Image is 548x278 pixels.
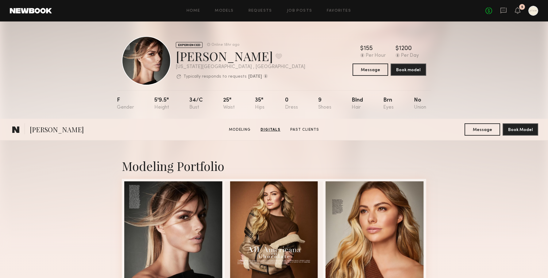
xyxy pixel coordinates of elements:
[503,127,538,132] a: Book Model
[414,98,426,110] div: No
[117,98,134,110] div: F
[352,98,363,110] div: Blnd
[399,46,412,52] div: 1200
[122,158,426,174] div: Modeling Portfolio
[183,75,247,79] p: Typically responds to requests
[521,6,523,9] div: 5
[401,53,419,59] div: Per Day
[258,127,283,133] a: Digitals
[249,9,272,13] a: Requests
[176,42,203,48] div: EXPERIENCED
[211,43,239,47] div: Online 18hr ago
[189,98,203,110] div: 34/c
[318,98,331,110] div: 9
[255,98,264,110] div: 35"
[226,127,253,133] a: Modeling
[364,46,373,52] div: 155
[396,46,399,52] div: $
[288,127,322,133] a: Past Clients
[383,98,394,110] div: Brn
[223,98,235,110] div: 25"
[30,125,84,136] span: [PERSON_NAME]
[503,123,538,136] button: Book Model
[176,64,305,70] div: [US_STATE][GEOGRAPHIC_DATA] , [GEOGRAPHIC_DATA]
[287,9,312,13] a: Job Posts
[176,48,305,64] div: [PERSON_NAME]
[187,9,200,13] a: Home
[391,64,426,76] button: Book model
[154,98,169,110] div: 5'9.5"
[465,123,500,136] button: Message
[353,64,388,76] button: Message
[215,9,233,13] a: Models
[366,53,386,59] div: Per Hour
[327,9,351,13] a: Favorites
[360,46,364,52] div: $
[248,75,262,79] b: [DATE]
[285,98,298,110] div: 0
